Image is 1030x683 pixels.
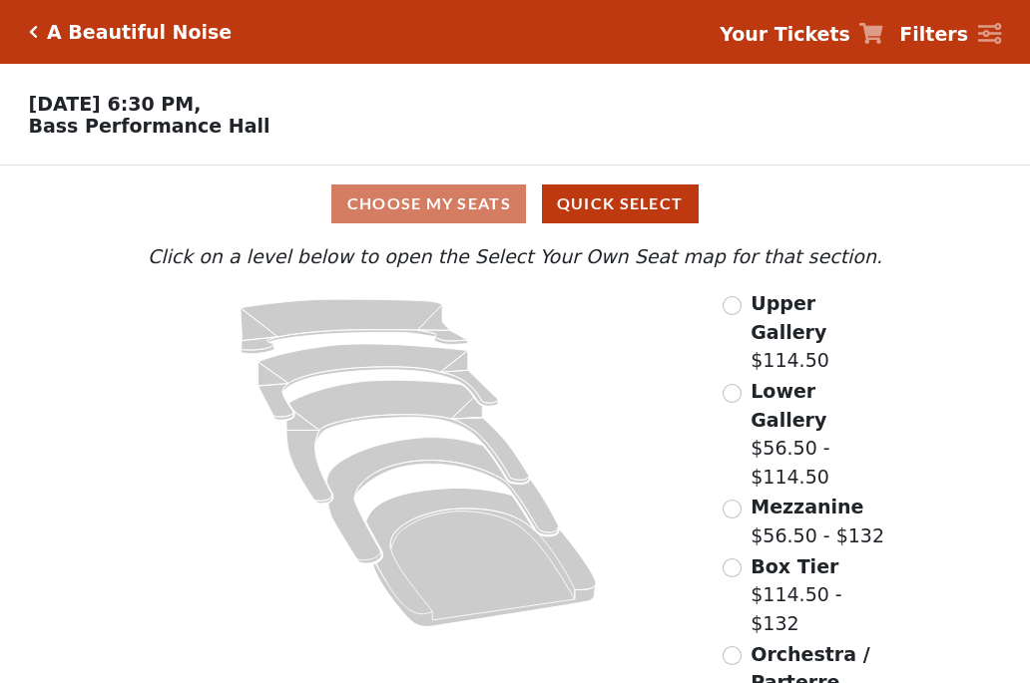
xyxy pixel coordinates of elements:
[366,489,597,627] path: Orchestra / Parterre Circle - Seats Available: 27
[899,20,1001,49] a: Filters
[751,289,887,375] label: $114.50
[751,496,863,517] span: Mezzanine
[29,25,38,39] a: Click here to go back to filters
[751,380,826,431] span: Lower Gallery
[751,493,884,549] label: $56.50 - $132
[899,23,968,45] strong: Filters
[720,20,883,49] a: Your Tickets
[241,299,468,354] path: Upper Gallery - Seats Available: 302
[542,184,699,223] button: Quick Select
[751,552,887,638] label: $114.50 - $132
[751,377,887,491] label: $56.50 - $114.50
[751,292,826,343] span: Upper Gallery
[258,344,499,420] path: Lower Gallery - Seats Available: 63
[47,21,232,44] h5: A Beautiful Noise
[751,555,838,577] span: Box Tier
[143,242,887,271] p: Click on a level below to open the Select Your Own Seat map for that section.
[720,23,850,45] strong: Your Tickets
